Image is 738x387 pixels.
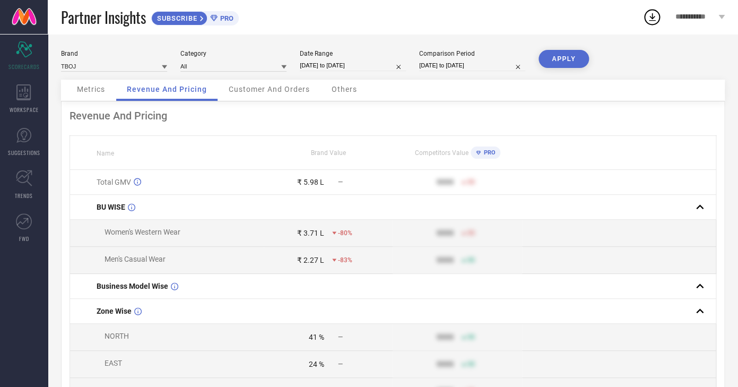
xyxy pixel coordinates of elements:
div: 9999 [437,229,454,237]
span: Others [332,85,357,93]
span: Women's Western Wear [105,228,180,236]
span: NORTH [105,332,129,340]
span: — [338,178,343,186]
span: SCORECARDS [8,63,40,71]
span: 50 [467,256,475,264]
div: Category [180,50,286,57]
span: Revenue And Pricing [127,85,207,93]
span: SUGGESTIONS [8,149,40,157]
span: WORKSPACE [10,106,39,114]
div: Date Range [300,50,406,57]
div: Revenue And Pricing [70,109,716,122]
span: Business Model Wise [97,282,168,290]
span: PRO [218,14,233,22]
button: APPLY [539,50,589,68]
span: — [338,333,343,341]
div: Open download list [643,7,662,27]
input: Select comparison period [419,60,525,71]
div: 9999 [437,178,454,186]
span: TRENDS [15,192,33,200]
span: — [338,360,343,368]
div: Brand [61,50,167,57]
div: 41 % [309,333,324,341]
span: -80% [338,229,352,237]
div: 9999 [437,256,454,264]
span: PRO [481,149,495,156]
span: Total GMV [97,178,131,186]
div: 9999 [437,360,454,368]
span: 50 [467,178,475,186]
span: FWD [19,235,29,243]
span: 50 [467,229,475,237]
span: SUBSCRIBE [152,14,200,22]
span: Men's Casual Wear [105,255,166,263]
div: 24 % [309,360,324,368]
span: 50 [467,333,475,341]
span: Zone Wise [97,307,132,315]
span: EAST [105,359,122,367]
div: ₹ 2.27 L [297,256,324,264]
span: Competitors Value [414,149,468,157]
div: ₹ 5.98 L [297,178,324,186]
span: BU WISE [97,203,125,211]
span: Metrics [77,85,105,93]
div: Comparison Period [419,50,525,57]
a: SUBSCRIBEPRO [151,8,239,25]
div: 9999 [437,333,454,341]
span: Brand Value [311,149,346,157]
span: 50 [467,360,475,368]
input: Select date range [300,60,406,71]
span: Customer And Orders [229,85,310,93]
span: -83% [338,256,352,264]
div: ₹ 3.71 L [297,229,324,237]
span: Partner Insights [61,6,146,28]
span: Name [97,150,114,157]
